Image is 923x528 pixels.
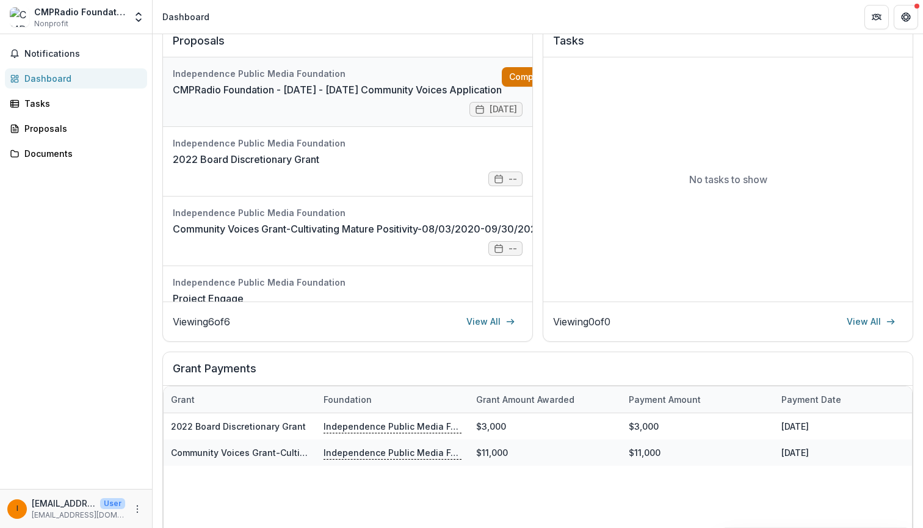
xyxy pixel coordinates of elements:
div: Grant [164,386,316,413]
a: Tasks [5,93,147,114]
a: View All [459,312,523,331]
h2: Tasks [553,34,903,57]
div: $3,000 [621,413,774,439]
a: Proposals [5,118,147,139]
a: Complete [502,67,572,87]
div: Payment Amount [621,393,708,406]
div: Foundation [316,386,469,413]
div: Proposals [24,122,137,135]
a: Community Voices Grant-Cultivating Mature Positivity-08/03/2020-09/30/2021 [173,222,541,236]
button: Notifications [5,44,147,63]
a: Community Voices Grant-Cultivating Mature Positivity-08/03/2020-09/30/2021 [171,447,507,458]
p: [EMAIL_ADDRESS][DOMAIN_NAME] [32,497,95,510]
div: info@cmpradio.net [16,505,18,513]
p: Independence Public Media Foundation [324,419,461,433]
p: [EMAIL_ADDRESS][DOMAIN_NAME] [32,510,125,521]
div: $3,000 [469,413,621,439]
a: View All [839,312,903,331]
p: User [100,498,125,509]
a: 2022 Board Discretionary Grant [171,421,306,432]
h2: Proposals [173,34,523,57]
div: Foundation [316,393,379,406]
div: Dashboard [162,10,209,23]
div: Grant amount awarded [469,393,582,406]
div: Payment Amount [621,386,774,413]
div: Documents [24,147,137,160]
img: CMPRadio Foundation [10,7,29,27]
h2: Grant Payments [173,362,903,385]
a: Project Engage [173,291,244,306]
button: More [130,502,145,516]
div: Payment date [774,393,849,406]
a: 2022 Board Discretionary Grant [173,152,319,167]
p: Viewing 0 of 0 [553,314,610,329]
p: Independence Public Media Foundation [324,446,461,459]
div: Grant amount awarded [469,386,621,413]
a: Dashboard [5,68,147,89]
div: Grant [164,393,202,406]
div: $11,000 [469,439,621,466]
a: Documents [5,143,147,164]
span: Notifications [24,49,142,59]
nav: breadcrumb [157,8,214,26]
button: Partners [864,5,889,29]
p: No tasks to show [689,172,767,187]
div: CMPRadio Foundation [34,5,125,18]
p: Viewing 6 of 6 [173,314,230,329]
button: Open entity switcher [130,5,147,29]
div: Tasks [24,97,137,110]
a: CMPRadio Foundation - [DATE] - [DATE] Community Voices Application [173,82,502,97]
div: $11,000 [621,439,774,466]
button: Get Help [894,5,918,29]
span: Nonprofit [34,18,68,29]
div: Dashboard [24,72,137,85]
